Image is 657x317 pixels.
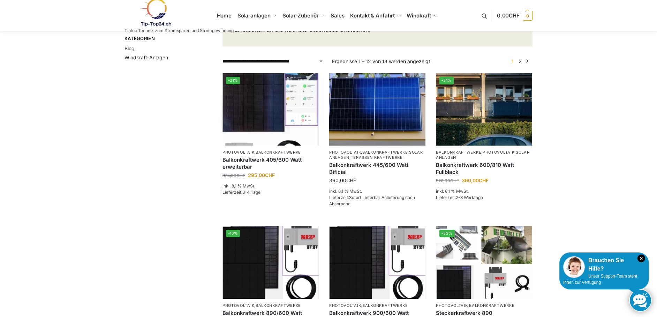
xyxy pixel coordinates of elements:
a: -31%2 Balkonkraftwerke [436,73,532,146]
span: Windkraft [407,12,431,19]
a: → [525,58,530,65]
bdi: 375,00 [222,173,245,178]
span: 0,00 [497,12,520,19]
span: CHF [509,12,520,19]
a: Terassen Kraftwerke [351,155,403,160]
a: Balkonkraftwerke [436,150,481,155]
span: Lieferzeit: [436,195,483,200]
a: Balkonkraftwerk 445/600 Watt Bificial [329,162,425,175]
p: , [436,303,532,308]
img: Solaranlage für den kleinen Balkon [329,73,425,146]
span: CHF [479,177,489,183]
a: Balkonkraftwerke [362,150,408,155]
a: Photovoltaik [222,150,254,155]
a: -32%860 Watt Komplett mit Balkonhalterung [436,226,532,298]
a: Balkonkraftwerke [469,303,514,308]
a: -16%Bificiales Hochleistungsmodul [222,226,319,298]
p: inkl. 8,1 % MwSt. [329,188,425,194]
a: Windkraft-Anlagen [124,54,168,60]
img: Bificiales Hochleistungsmodul [222,226,319,298]
a: Solaranlagen [436,150,530,160]
a: 0,00CHF 0 [497,5,533,26]
a: Balkonkraftwerke [362,303,408,308]
span: Lieferzeit: [222,190,260,195]
span: Kategorien [124,35,194,42]
a: Photovoltaik [483,150,514,155]
p: inkl. 8,1 % MwSt. [436,188,532,194]
p: , , [436,150,532,161]
img: 2 Balkonkraftwerke [436,73,532,146]
a: Photovoltaik [329,303,361,308]
img: Customer service [563,256,585,278]
span: Unser Support-Team steht Ihnen zur Verfügung [563,274,637,285]
a: Balkonkraftwerk 405/600 Watt erweiterbar [222,156,319,170]
a: Balkonkraftwerke [256,150,301,155]
a: Balkonkraftwerke [256,303,301,308]
a: Photovoltaik [329,150,361,155]
p: Tiptop Technik zum Stromsparen und Stromgewinnung [124,29,234,33]
span: Solaranlagen [237,12,271,19]
img: 860 Watt Komplett mit Balkonhalterung [436,226,532,298]
p: Ergebnisse 1 – 12 von 13 werden angezeigt [332,58,430,65]
span: Solar-Zubehör [282,12,319,19]
span: CHF [236,173,245,178]
span: CHF [346,177,356,183]
p: , [329,303,425,308]
a: -21%Steckerfertig Plug & Play mit 410 Watt [222,73,319,146]
span: Sales [331,12,345,19]
span: CHF [450,178,459,183]
span: Seite 1 [510,58,515,64]
span: Lieferzeit: [329,195,415,206]
p: , [222,150,319,155]
bdi: 360,00 [329,177,356,183]
span: Kontakt & Anfahrt [350,12,394,19]
a: Blog [124,45,135,51]
span: 0 [523,11,533,21]
select: Shop-Reihenfolge [222,58,324,65]
a: Balkonkraftwerk 600/810 Watt Fullblack [436,162,532,175]
img: Steckerfertig Plug & Play mit 410 Watt [222,73,319,146]
a: Photovoltaik [222,303,254,308]
div: Brauchen Sie Hilfe? [563,256,645,273]
a: Seite 2 [517,58,523,64]
span: CHF [265,172,275,178]
nav: Produkt-Seitennummerierung [507,58,533,65]
p: , , , [329,150,425,161]
bdi: 360,00 [462,177,489,183]
p: inkl. 8,1 % MwSt. [222,183,319,189]
span: 2-3 Werktage [456,195,483,200]
span: Sofort Lieferbar Anlieferung nach Absprache [329,195,415,206]
span: 3-4 Tage [242,190,260,195]
img: Bificiales Hochleistungsmodul [329,226,425,298]
i: Schließen [637,255,645,262]
p: , [222,303,319,308]
bdi: 520,00 [436,178,459,183]
a: Photovoltaik [436,303,468,308]
a: Solaranlagen [329,150,423,160]
bdi: 295,00 [248,172,275,178]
